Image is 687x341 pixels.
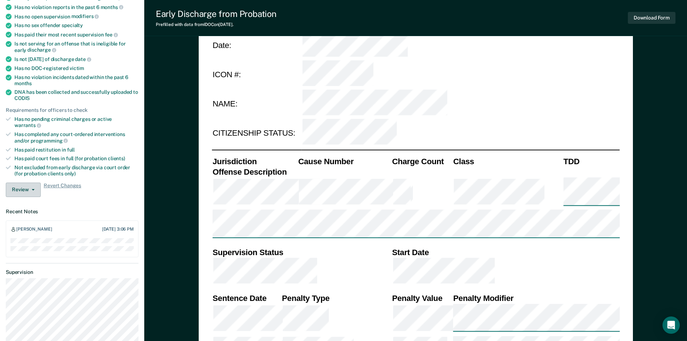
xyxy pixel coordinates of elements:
span: clients) [108,156,125,161]
div: Is not [DATE] of discharge [14,56,138,62]
span: discharge [27,47,56,53]
th: Cause Number [297,156,391,166]
div: Is not serving for an offense that is ineligible for early [14,41,138,53]
th: Charge Count [391,156,453,166]
div: Has paid their most recent supervision [14,31,138,38]
th: Penalty Modifier [452,293,620,303]
th: Sentence Date [212,293,281,303]
div: Open Intercom Messenger [662,316,680,334]
span: months [101,4,123,10]
span: modifiers [71,13,99,19]
th: Jurisdiction [212,156,298,166]
th: Supervision Status [212,247,391,257]
th: TDD [563,156,620,166]
div: Has paid court fees in full (for probation [14,156,138,162]
td: NAME: [212,89,301,119]
div: [PERSON_NAME] [16,227,52,232]
span: CODIS [14,95,30,101]
th: Offense Description [212,166,298,177]
button: Review [6,183,41,197]
span: specialty [62,22,83,28]
span: victim [70,65,84,71]
span: full [67,147,75,153]
button: Download Form [628,12,675,24]
th: Penalty Value [391,293,453,303]
div: Early Discharge from Probation [156,9,277,19]
span: months [14,80,32,86]
span: only) [65,171,76,176]
div: Has no open supervision [14,13,138,20]
div: Has no violation reports in the past 6 [14,4,138,10]
div: Has no sex offender [14,22,138,29]
div: Requirements for officers to check [6,107,138,113]
div: Not excluded from early discharge via court order (for probation clients [14,165,138,177]
td: Date: [212,30,301,60]
div: DNA has been collected and successfully uploaded to [14,89,138,101]
div: [DATE] 3:06 PM [102,227,134,232]
span: fee [105,32,118,38]
div: Has no DOC-registered [14,65,138,71]
dt: Recent Notes [6,209,138,215]
th: Start Date [391,247,620,257]
div: Has paid restitution in [14,147,138,153]
span: programming [31,138,68,144]
div: Has no pending criminal charges or active [14,116,138,128]
div: Has no violation incidents dated within the past 6 [14,74,138,87]
span: Revert Changes [44,183,81,197]
th: Class [452,156,562,166]
span: warrants [14,122,41,128]
dt: Supervision [6,269,138,275]
div: Prefilled with data from IDOC on [DATE] . [156,22,277,27]
span: date [75,56,91,62]
td: CITIZENSHIP STATUS: [212,119,301,148]
td: ICON #: [212,60,301,89]
th: Penalty Type [281,293,391,303]
div: Has completed any court-ordered interventions and/or [14,131,138,144]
